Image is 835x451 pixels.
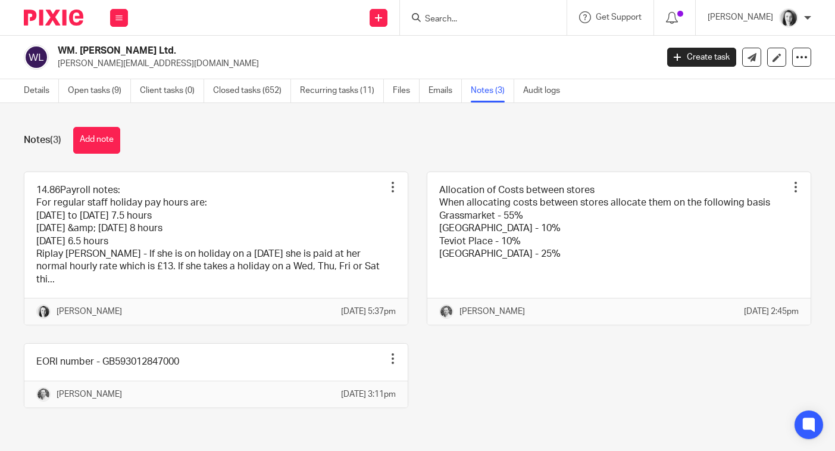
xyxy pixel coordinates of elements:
[429,79,462,102] a: Emails
[779,8,798,27] img: T1JH8BBNX-UMG48CW64-d2649b4fbe26-512.png
[708,11,773,23] p: [PERSON_NAME]
[596,13,642,21] span: Get Support
[213,79,291,102] a: Closed tasks (652)
[744,306,799,318] p: [DATE] 2:45pm
[393,79,420,102] a: Files
[68,79,131,102] a: Open tasks (9)
[439,304,454,319] img: Rod%202%20Small.jpg
[58,58,649,70] p: [PERSON_NAME][EMAIL_ADDRESS][DOMAIN_NAME]
[300,79,384,102] a: Recurring tasks (11)
[471,79,514,102] a: Notes (3)
[24,79,59,102] a: Details
[424,14,531,25] input: Search
[57,388,122,400] p: [PERSON_NAME]
[58,45,531,57] h2: WM. [PERSON_NAME] Ltd.
[24,45,49,70] img: svg%3E
[36,304,51,319] img: T1JH8BBNX-UMG48CW64-d2649b4fbe26-512.png
[341,388,396,400] p: [DATE] 3:11pm
[459,306,525,318] p: [PERSON_NAME]
[523,79,569,102] a: Audit logs
[73,127,120,154] button: Add note
[341,306,396,318] p: [DATE] 5:37pm
[50,135,61,145] span: (3)
[24,134,61,147] h1: Notes
[140,79,204,102] a: Client tasks (0)
[24,10,83,26] img: Pixie
[667,48,736,67] a: Create task
[57,306,122,318] p: [PERSON_NAME]
[36,387,51,402] img: Rod%202%20Small.jpg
